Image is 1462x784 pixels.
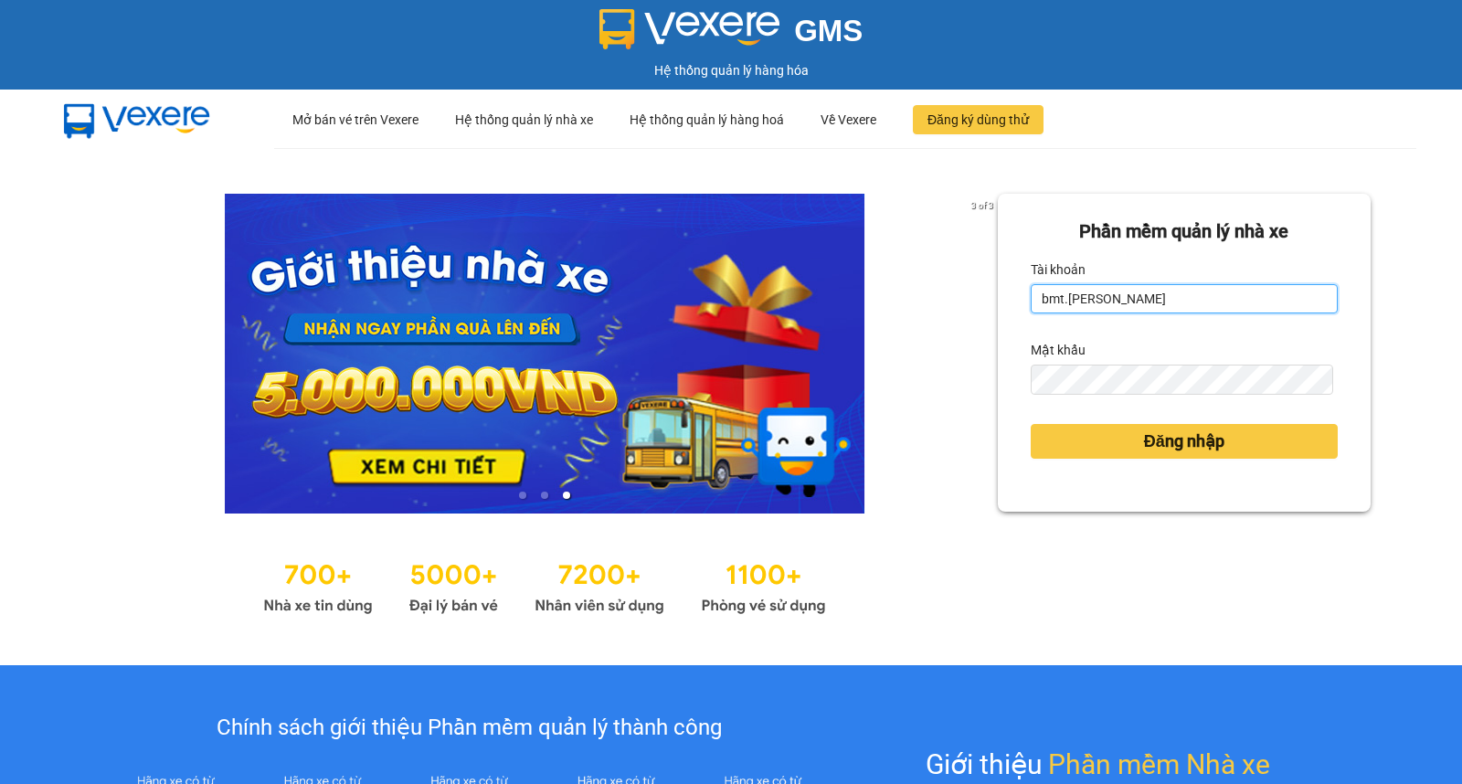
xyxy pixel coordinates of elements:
input: Tài khoản [1031,284,1338,313]
div: Mở bán vé trên Vexere [292,90,418,149]
div: Chính sách giới thiệu Phần mềm quản lý thành công [102,711,836,746]
input: Mật khẩu [1031,365,1333,394]
button: Đăng ký dùng thử [913,105,1044,134]
a: GMS [599,27,863,42]
img: Statistics.png [263,550,826,620]
label: Tài khoản [1031,255,1086,284]
button: previous slide / item [91,194,117,514]
p: 3 of 3 [966,194,998,217]
span: Đăng nhập [1144,429,1224,454]
span: Đăng ký dùng thử [927,110,1029,130]
div: Về Vexere [821,90,876,149]
div: Hệ thống quản lý nhà xe [455,90,593,149]
li: slide item 2 [541,492,548,499]
div: Phần mềm quản lý nhà xe [1031,217,1338,246]
img: mbUUG5Q.png [46,90,228,150]
img: logo 2 [599,9,780,49]
li: slide item 3 [563,492,570,499]
li: slide item 1 [519,492,526,499]
div: Hệ thống quản lý hàng hoá [630,90,784,149]
button: Đăng nhập [1031,424,1338,459]
button: next slide / item [972,194,998,514]
label: Mật khẩu [1031,335,1086,365]
span: GMS [794,14,863,48]
div: Hệ thống quản lý hàng hóa [5,60,1457,80]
